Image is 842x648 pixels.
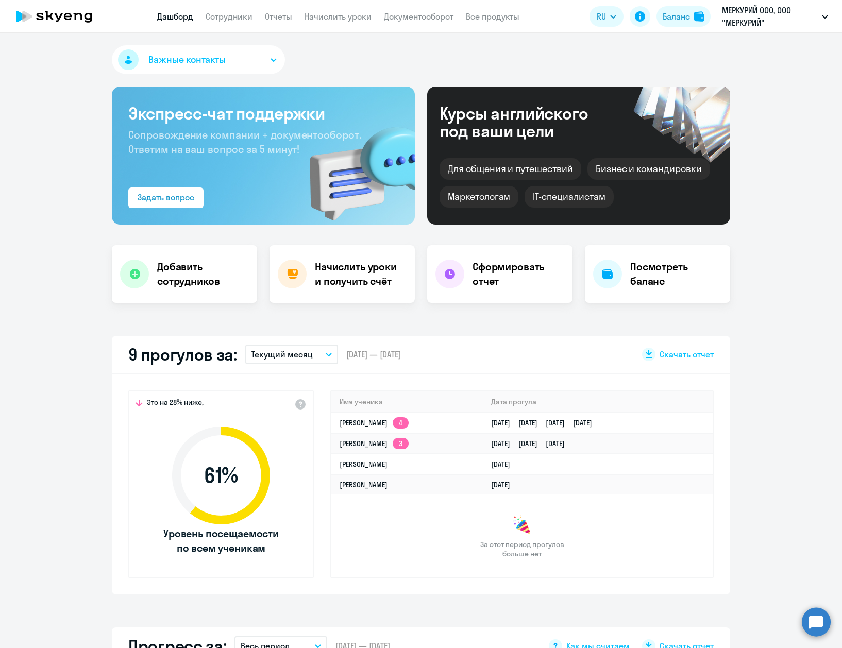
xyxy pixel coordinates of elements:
button: Важные контакты [112,45,285,74]
h3: Экспресс-чат поддержки [128,103,398,124]
span: Это на 28% ниже, [147,398,204,410]
a: [PERSON_NAME]3 [340,439,409,448]
a: [DATE] [491,480,518,489]
span: RU [597,10,606,23]
a: [PERSON_NAME]4 [340,418,409,428]
th: Дата прогула [483,391,713,413]
button: МЕРКУРИЙ ООО, ООО "МЕРКУРИЙ" [717,4,833,29]
span: Уровень посещаемости по всем ученикам [162,526,280,555]
span: Важные контакты [148,53,226,66]
button: Балансbalance [656,6,711,27]
a: [DATE][DATE][DATE] [491,439,573,448]
img: bg-img [295,109,415,225]
button: RU [590,6,624,27]
a: Отчеты [265,11,292,22]
a: [PERSON_NAME] [340,480,388,489]
th: Имя ученика [331,391,483,413]
a: Все продукты [466,11,519,22]
div: Для общения и путешествий [440,158,581,180]
h4: Добавить сотрудников [157,260,249,288]
span: [DATE] — [DATE] [346,349,401,360]
a: [DATE] [491,459,518,469]
div: IT-специалистам [525,186,613,208]
span: Скачать отчет [660,349,714,360]
div: Маркетологам [440,186,518,208]
p: Текущий месяц [251,348,313,361]
h4: Сформировать отчет [473,260,564,288]
a: Начислить уроки [305,11,372,22]
div: Бизнес и командировки [587,158,710,180]
a: [DATE][DATE][DATE][DATE] [491,418,600,428]
div: Задать вопрос [138,191,194,203]
img: balance [694,11,704,22]
span: За этот период прогулов больше нет [479,540,565,558]
a: Дашборд [157,11,193,22]
span: 61 % [162,463,280,488]
app-skyeng-badge: 4 [393,417,409,429]
h4: Начислить уроки и получить счёт [315,260,405,288]
button: Текущий месяц [245,345,338,364]
h2: 9 прогулов за: [128,344,237,365]
p: МЕРКУРИЙ ООО, ООО "МЕРКУРИЙ" [722,4,818,29]
button: Задать вопрос [128,187,204,208]
img: congrats [512,515,532,536]
app-skyeng-badge: 3 [393,438,409,449]
span: Сопровождение компании + документооборот. Ответим на ваш вопрос за 5 минут! [128,128,361,156]
div: Курсы английского под ваши цели [440,105,616,140]
a: [PERSON_NAME] [340,459,388,469]
h4: Посмотреть баланс [630,260,722,288]
a: Документооборот [384,11,453,22]
div: Баланс [663,10,690,23]
a: Сотрудники [206,11,252,22]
